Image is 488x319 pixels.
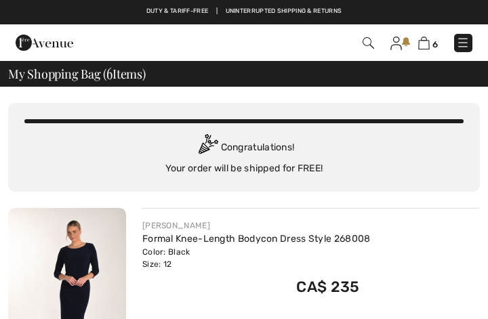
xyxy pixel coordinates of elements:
[16,29,73,56] img: 1ère Avenue
[142,233,371,244] a: Formal Knee-Length Bodycon Dress Style 268008
[432,39,438,49] span: 6
[106,65,113,81] span: 6
[24,134,464,175] div: Congratulations! Your order will be shipped for FREE!
[8,68,146,80] span: My Shopping Bag ( Items)
[142,246,371,270] div: Color: Black Size: 12
[142,219,371,232] div: [PERSON_NAME]
[363,37,374,49] img: Search
[296,278,359,296] span: CA$ 235
[390,37,402,50] img: My Info
[418,36,438,50] a: 6
[194,134,221,161] img: Congratulation2.svg
[456,36,470,49] img: Menu
[16,37,73,48] a: 1ère Avenue
[418,37,430,49] img: Shopping Bag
